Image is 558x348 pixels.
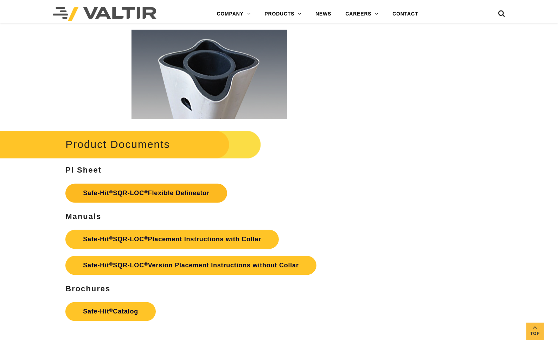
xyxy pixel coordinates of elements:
[65,256,316,275] a: Safe-Hit®SQR-LOC®Version Placement Instructions without Collar
[144,262,148,267] sup: ®
[65,166,102,175] strong: PI Sheet
[385,7,425,21] a: CONTACT
[83,308,138,315] strong: Safe-Hit Catalog
[53,7,156,21] img: Valtir
[65,212,101,221] strong: Manuals
[339,7,386,21] a: CAREERS
[83,236,261,243] strong: Safe-Hit SQR-LOC Placement Instructions with Collar
[144,236,148,241] sup: ®
[526,330,544,338] span: Top
[308,7,338,21] a: NEWS
[83,262,299,269] strong: Safe-Hit SQR-LOC Version Placement Instructions without Collar
[65,302,156,321] a: Safe-Hit®Catalog
[144,189,148,195] sup: ®
[526,323,544,340] a: Top
[258,7,309,21] a: PRODUCTS
[65,230,279,249] a: Safe-Hit®SQR-LOC®Placement Instructions with Collar
[210,7,258,21] a: COMPANY
[109,236,113,241] sup: ®
[83,190,210,197] strong: Safe-Hit SQR-LOC Flexible Delineator
[109,308,113,313] sup: ®
[65,285,110,293] strong: Brochures
[109,262,113,267] sup: ®
[109,189,113,195] sup: ®
[65,184,227,203] a: Safe-Hit®SQR-LOC®Flexible Delineator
